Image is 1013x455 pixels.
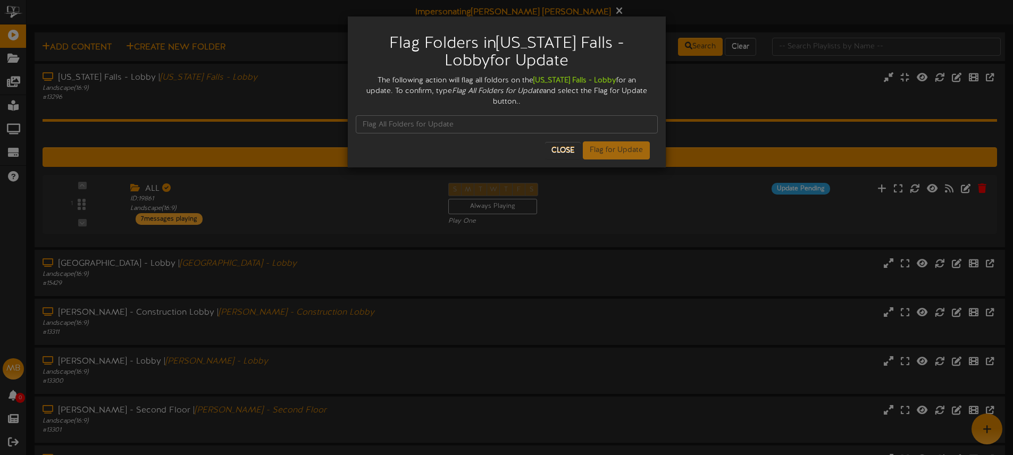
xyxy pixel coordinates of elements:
button: Flag for Update [583,141,650,159]
strong: [US_STATE] Falls - Lobby [533,77,616,85]
input: Flag All Folders for Update [356,115,658,133]
h2: Flag Folders in [US_STATE] Falls - Lobby for Update [364,35,650,70]
div: The following action will flag all foldors on the for an update. To confirm, type and select the ... [356,75,658,107]
i: Flag All Folders for Update [452,87,543,95]
button: Close [545,142,581,159]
